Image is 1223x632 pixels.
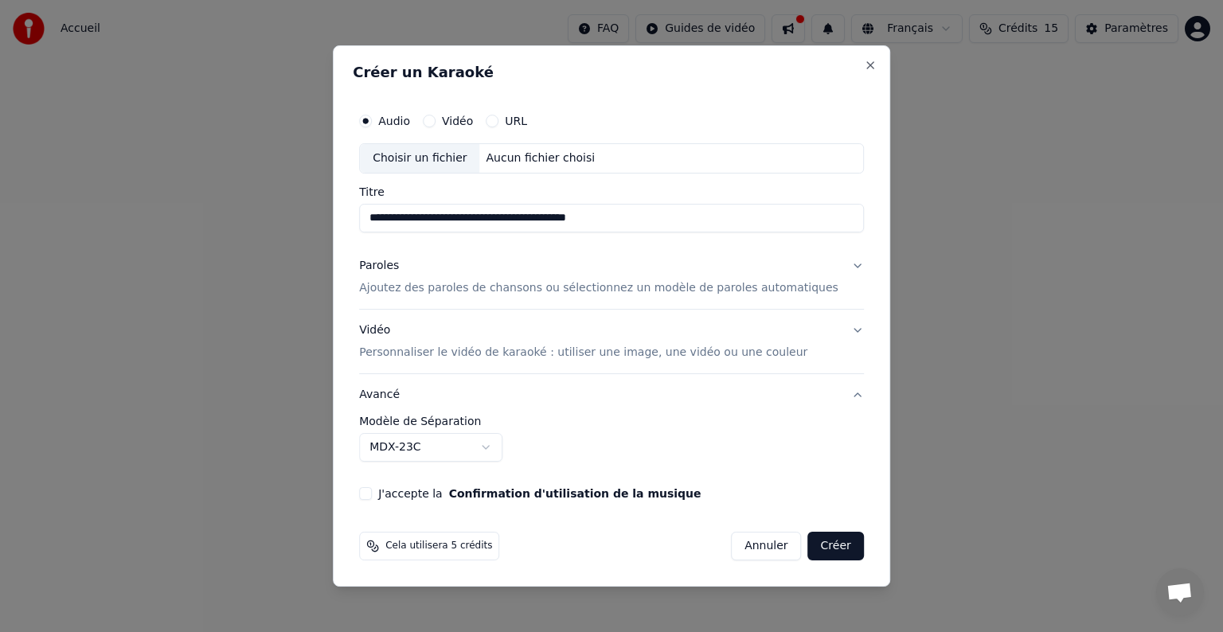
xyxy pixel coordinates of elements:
[731,532,801,560] button: Annuler
[378,115,410,127] label: Audio
[360,144,479,173] div: Choisir un fichier
[359,280,838,296] p: Ajoutez des paroles de chansons ou sélectionnez un modèle de paroles automatiques
[359,322,807,361] div: Vidéo
[359,258,399,274] div: Paroles
[359,245,864,309] button: ParolesAjoutez des paroles de chansons ou sélectionnez un modèle de paroles automatiques
[442,115,473,127] label: Vidéo
[449,488,701,499] button: J'accepte la
[359,310,864,373] button: VidéoPersonnaliser le vidéo de karaoké : utiliser une image, une vidéo ou une couleur
[353,65,870,80] h2: Créer un Karaoké
[385,540,492,552] span: Cela utilisera 5 crédits
[808,532,864,560] button: Créer
[359,374,864,415] button: Avancé
[359,415,864,474] div: Avancé
[505,115,527,127] label: URL
[378,488,701,499] label: J'accepte la
[480,150,602,166] div: Aucun fichier choisi
[359,345,807,361] p: Personnaliser le vidéo de karaoké : utiliser une image, une vidéo ou une couleur
[359,415,864,427] label: Modèle de Séparation
[359,186,864,197] label: Titre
